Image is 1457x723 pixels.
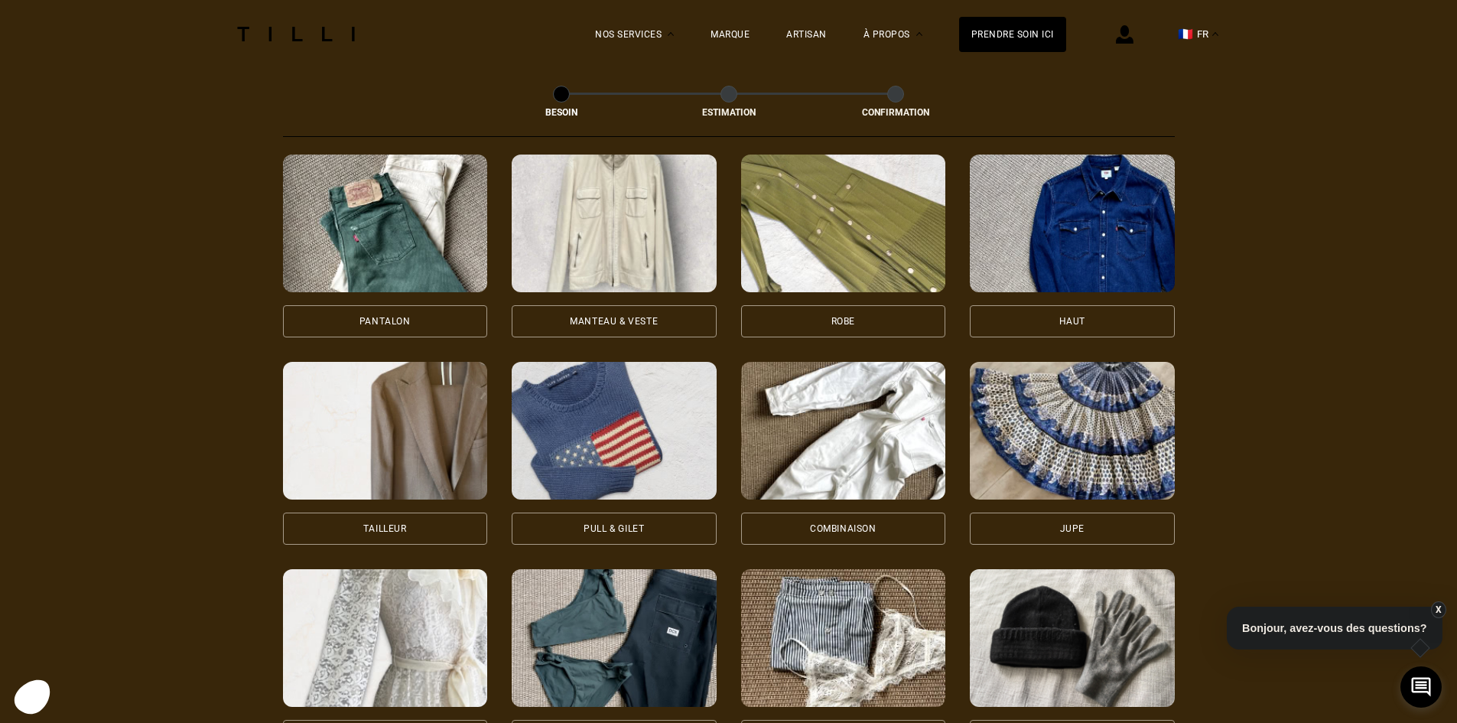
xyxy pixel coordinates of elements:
[512,362,717,500] img: Tilli retouche votre Pull & gilet
[810,524,876,533] div: Combinaison
[819,107,972,118] div: Confirmation
[1178,27,1193,41] span: 🇫🇷
[584,524,644,533] div: Pull & gilet
[283,362,488,500] img: Tilli retouche votre Tailleur
[831,317,855,326] div: Robe
[1430,601,1446,618] button: X
[1060,524,1085,533] div: Jupe
[359,317,411,326] div: Pantalon
[711,29,750,40] a: Marque
[668,32,674,36] img: Menu déroulant
[970,569,1175,707] img: Tilli retouche votre Accessoires
[485,107,638,118] div: Besoin
[363,524,407,533] div: Tailleur
[512,569,717,707] img: Tilli retouche votre Maillot de bain
[283,155,488,292] img: Tilli retouche votre Pantalon
[970,362,1175,500] img: Tilli retouche votre Jupe
[741,569,946,707] img: Tilli retouche votre Lingerie
[741,362,946,500] img: Tilli retouche votre Combinaison
[1059,317,1085,326] div: Haut
[786,29,827,40] a: Artisan
[1212,32,1218,36] img: menu déroulant
[916,32,922,36] img: Menu déroulant à propos
[512,155,717,292] img: Tilli retouche votre Manteau & Veste
[570,317,658,326] div: Manteau & Veste
[959,17,1066,52] a: Prendre soin ici
[232,27,360,41] img: Logo du service de couturière Tilli
[652,107,805,118] div: Estimation
[970,155,1175,292] img: Tilli retouche votre Haut
[1116,25,1133,44] img: icône connexion
[1227,607,1442,650] p: Bonjour, avez-vous des questions?
[741,155,946,292] img: Tilli retouche votre Robe
[283,569,488,707] img: Tilli retouche votre Robe de mariée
